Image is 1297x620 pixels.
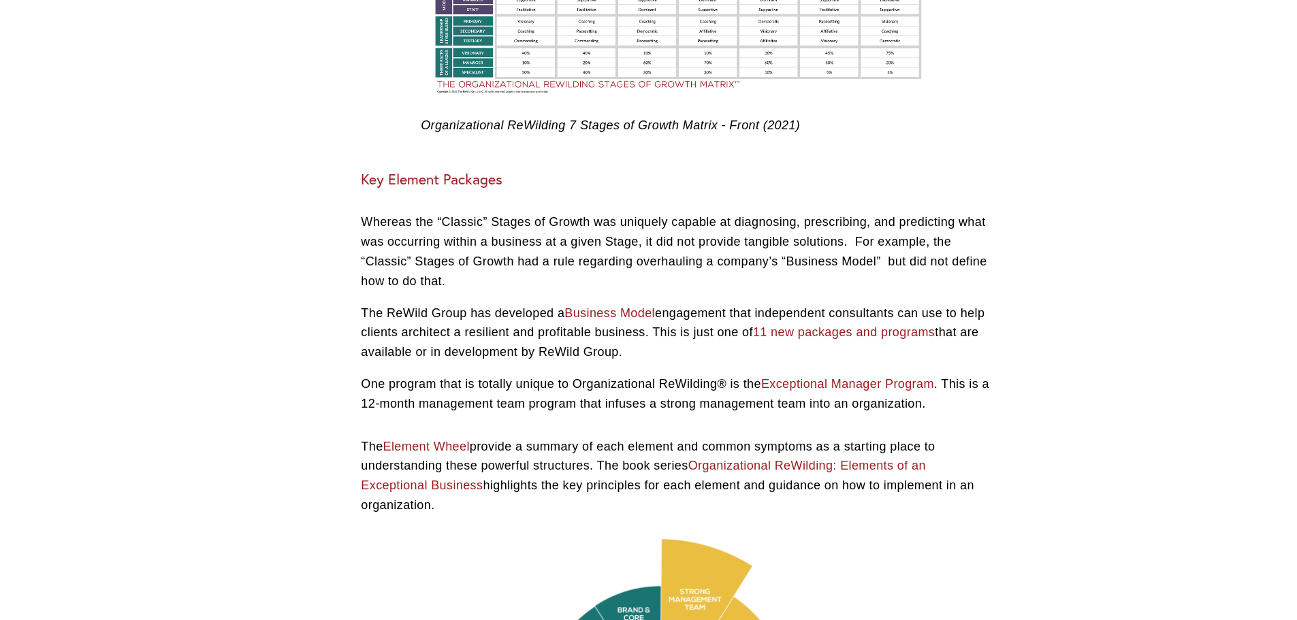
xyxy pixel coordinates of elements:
p: The provide a summary of each element and common symptoms as a starting place to understanding th... [361,437,995,515]
p: Whereas the “Classic” Stages of Growth was uniquely capable at diagnosing, prescribing, and predi... [361,212,995,291]
a: Business Model [564,306,655,320]
p: One program that is totally unique to Organizational ReWilding® is the . This is a 12-month manag... [361,374,995,414]
a: Element Wheel [383,440,470,453]
a: 11 new packages and programs [753,325,935,339]
em: Organizational ReWilding 7 Stages of Growth Matrix - Front (2021) [421,118,800,132]
h3: Key Element Packages [361,171,995,189]
a: Exceptional Manager Program [761,377,934,391]
p: The ReWild Group has developed a engagement that independent consultants can use to help clients ... [361,304,995,362]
